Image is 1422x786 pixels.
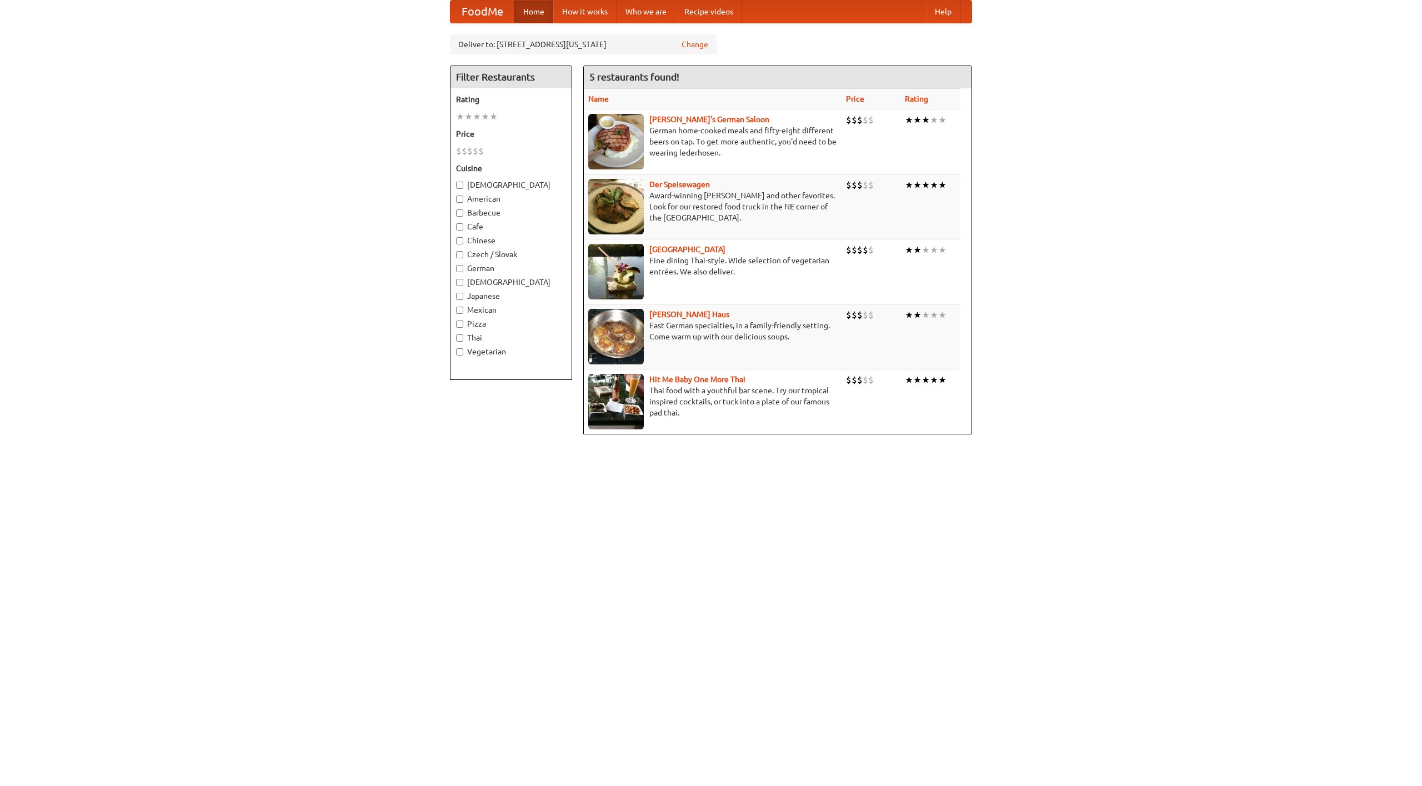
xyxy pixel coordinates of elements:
li: ★ [913,309,922,321]
a: Help [926,1,960,23]
p: East German specialties, in a family-friendly setting. Come warm up with our delicious soups. [588,320,837,342]
label: American [456,193,566,204]
p: Award-winning [PERSON_NAME] and other favorites. Look for our restored food truck in the NE corne... [588,190,837,223]
li: ★ [913,179,922,191]
li: ★ [930,114,938,126]
li: ★ [905,244,913,256]
label: Chinese [456,235,566,246]
li: $ [846,374,852,386]
li: ★ [489,111,498,123]
li: ★ [905,374,913,386]
img: satay.jpg [588,244,644,299]
li: ★ [930,244,938,256]
li: ★ [922,179,930,191]
a: Change [682,39,708,50]
a: Who we are [617,1,675,23]
li: $ [863,309,868,321]
li: ★ [905,114,913,126]
li: $ [868,244,874,256]
h5: Rating [456,94,566,105]
li: $ [473,145,478,157]
li: $ [863,244,868,256]
li: $ [478,145,484,157]
input: Mexican [456,307,463,314]
p: German home-cooked meals and fifty-eight different beers on tap. To get more authentic, you'd nee... [588,125,837,158]
ng-pluralize: 5 restaurants found! [589,72,679,82]
input: Vegetarian [456,348,463,356]
li: $ [868,309,874,321]
li: ★ [922,309,930,321]
input: Cafe [456,223,463,231]
a: [PERSON_NAME]'s German Saloon [649,115,769,124]
h4: Filter Restaurants [450,66,572,88]
a: How it works [553,1,617,23]
li: $ [868,179,874,191]
li: ★ [938,244,947,256]
li: $ [868,114,874,126]
li: $ [863,114,868,126]
input: [DEMOGRAPHIC_DATA] [456,182,463,189]
li: ★ [913,114,922,126]
li: $ [462,145,467,157]
input: [DEMOGRAPHIC_DATA] [456,279,463,286]
li: $ [456,145,462,157]
img: esthers.jpg [588,114,644,169]
input: Czech / Slovak [456,251,463,258]
li: $ [863,179,868,191]
li: ★ [938,179,947,191]
p: Fine dining Thai-style. Wide selection of vegetarian entrées. We also deliver. [588,255,837,277]
li: ★ [930,374,938,386]
label: German [456,263,566,274]
label: [DEMOGRAPHIC_DATA] [456,179,566,191]
li: $ [846,244,852,256]
b: [PERSON_NAME] Haus [649,310,729,319]
a: Hit Me Baby One More Thai [649,375,745,384]
img: babythai.jpg [588,374,644,429]
li: $ [852,114,857,126]
li: ★ [938,114,947,126]
li: ★ [456,111,464,123]
a: Name [588,94,609,103]
label: Vegetarian [456,346,566,357]
li: $ [852,309,857,321]
li: $ [857,244,863,256]
li: $ [846,309,852,321]
li: $ [846,114,852,126]
li: $ [852,179,857,191]
img: speisewagen.jpg [588,179,644,234]
li: $ [857,179,863,191]
a: [GEOGRAPHIC_DATA] [649,245,725,254]
p: Thai food with a youthful bar scene. Try our tropical inspired cocktails, or tuck into a plate of... [588,385,837,418]
li: ★ [938,309,947,321]
input: Thai [456,334,463,342]
input: American [456,196,463,203]
div: Deliver to: [STREET_ADDRESS][US_STATE] [450,34,717,54]
li: ★ [464,111,473,123]
a: Der Speisewagen [649,180,710,189]
li: $ [857,309,863,321]
label: Thai [456,332,566,343]
li: ★ [473,111,481,123]
a: Recipe videos [675,1,742,23]
label: Czech / Slovak [456,249,566,260]
h5: Price [456,128,566,139]
li: ★ [922,244,930,256]
li: ★ [913,374,922,386]
label: Cafe [456,221,566,232]
input: Pizza [456,321,463,328]
li: ★ [913,244,922,256]
a: Rating [905,94,928,103]
label: Barbecue [456,207,566,218]
label: Japanese [456,291,566,302]
li: $ [852,244,857,256]
li: ★ [930,309,938,321]
li: ★ [922,374,930,386]
a: Price [846,94,864,103]
li: $ [846,179,852,191]
li: ★ [938,374,947,386]
input: Barbecue [456,209,463,217]
li: $ [857,114,863,126]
